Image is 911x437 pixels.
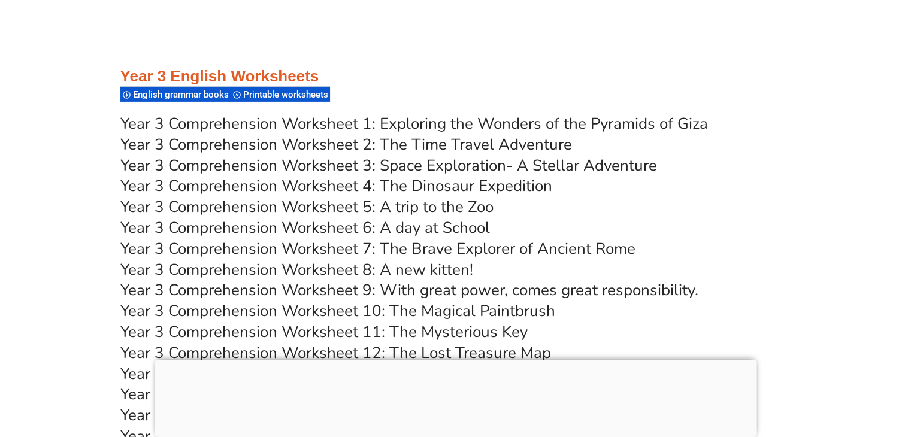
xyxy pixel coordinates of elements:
[120,134,572,155] a: Year 3 Comprehension Worksheet 2: The Time Travel Adventure
[120,342,551,363] a: Year 3 Comprehension Worksheet 12: The Lost Treasure Map
[120,66,791,87] h3: Year 3 English Worksheets
[120,280,698,301] a: Year 3 Comprehension Worksheet 9: With great power, comes great responsibility.
[712,302,911,437] iframe: Chat Widget
[120,238,635,259] a: Year 3 Comprehension Worksheet 7: The Brave Explorer of Ancient Rome
[120,405,555,426] a: Year 3 Comprehension Worksheet 15: 10 points to Hufflepuff!
[120,321,528,342] a: Year 3 Comprehension Worksheet 11: The Mysterious Key
[120,363,543,384] a: Year 3 Comprehension Worksheet 13: The Enchanted Forest
[120,301,555,321] a: Year 3 Comprehension Worksheet 10: The Magical Paintbrush
[133,89,232,100] span: English grammar books
[120,175,552,196] a: Year 3 Comprehension Worksheet 4: The Dinosaur Expedition
[120,259,473,280] a: Year 3 Comprehension Worksheet 8: A new kitten!
[120,86,231,102] div: English grammar books
[120,196,494,217] a: Year 3 Comprehension Worksheet 5: A trip to the Zoo
[155,360,756,434] iframe: Advertisement
[120,155,657,176] a: Year 3 Comprehension Worksheet 3: Space Exploration- A Stellar Adventure
[120,113,708,134] a: Year 3 Comprehension Worksheet 1: Exploring the Wonders of the Pyramids of Giza
[120,384,571,405] a: Year 3 Comprehension Worksheet 14: The Time Travellers Diary
[243,89,332,100] span: Printable worksheets
[231,86,330,102] div: Printable worksheets
[120,217,490,238] a: Year 3 Comprehension Worksheet 6: A day at School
